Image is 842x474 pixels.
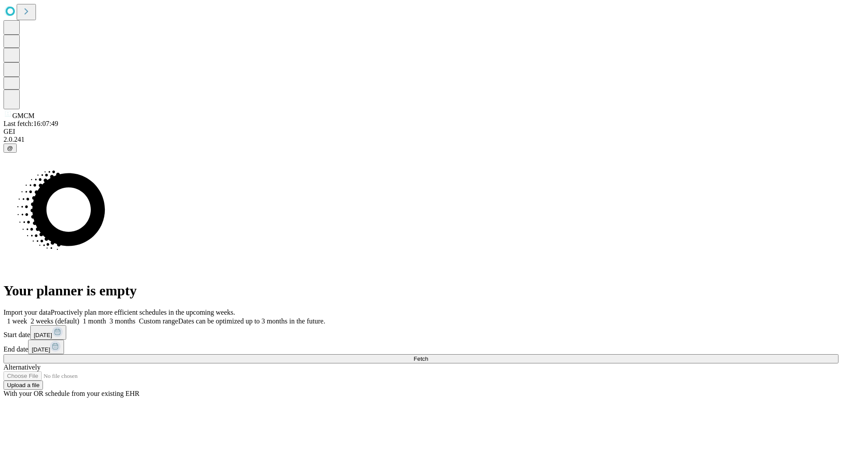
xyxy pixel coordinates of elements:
[4,283,838,299] h1: Your planner is empty
[34,332,52,338] span: [DATE]
[12,112,35,119] span: GMCM
[414,355,428,362] span: Fetch
[4,325,838,340] div: Start date
[4,120,58,127] span: Last fetch: 16:07:49
[7,145,13,151] span: @
[83,317,106,325] span: 1 month
[4,390,139,397] span: With your OR schedule from your existing EHR
[28,340,64,354] button: [DATE]
[7,317,27,325] span: 1 week
[110,317,136,325] span: 3 months
[4,363,40,371] span: Alternatively
[139,317,178,325] span: Custom range
[4,381,43,390] button: Upload a file
[32,346,50,353] span: [DATE]
[51,309,235,316] span: Proactively plan more efficient schedules in the upcoming weeks.
[31,317,79,325] span: 2 weeks (default)
[4,340,838,354] div: End date
[4,128,838,136] div: GEI
[178,317,325,325] span: Dates can be optimized up to 3 months in the future.
[30,325,66,340] button: [DATE]
[4,309,51,316] span: Import your data
[4,136,838,144] div: 2.0.241
[4,354,838,363] button: Fetch
[4,144,17,153] button: @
